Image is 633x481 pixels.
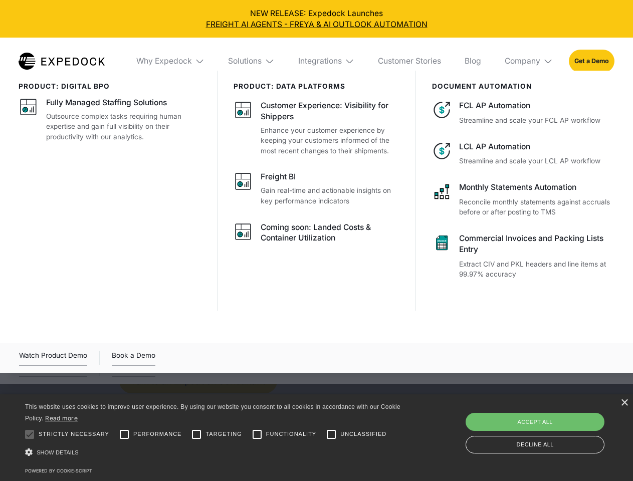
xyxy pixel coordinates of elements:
div: PRODUCT: data platforms [234,82,400,90]
div: Monthly Statements Automation [459,182,614,193]
a: FCL AP AutomationStreamline and scale your FCL AP workflow [432,100,614,125]
div: Integrations [290,38,362,85]
div: Show details [25,446,404,459]
p: Streamline and scale your LCL AP workflow [459,156,614,166]
a: Freight BIGain real-time and actionable insights on key performance indicators [234,171,400,206]
span: Functionality [266,430,316,438]
p: Streamline and scale your FCL AP workflow [459,115,614,126]
p: Enhance your customer experience by keeping your customers informed of the most recent changes to... [261,125,400,156]
div: Solutions [221,38,283,85]
div: Why Expedock [136,56,192,66]
span: Performance [133,430,182,438]
div: document automation [432,82,614,90]
div: product: digital bpo [19,82,201,90]
div: Customer Experience: Visibility for Shippers [261,100,400,122]
div: Watch Product Demo [19,350,87,366]
span: Targeting [205,430,242,438]
a: Monthly Statements AutomationReconcile monthly statements against accruals before or after postin... [432,182,614,217]
a: Customer Stories [370,38,449,85]
div: Company [505,56,540,66]
p: Reconcile monthly statements against accruals before or after posting to TMS [459,197,614,217]
div: Integrations [298,56,342,66]
p: Gain real-time and actionable insights on key performance indicators [261,185,400,206]
div: Coming soon: Landed Costs & Container Utilization [261,222,400,244]
a: Customer Experience: Visibility for ShippersEnhance your customer experience by keeping your cust... [234,100,400,156]
a: LCL AP AutomationStreamline and scale your LCL AP workflow [432,141,614,166]
a: Blog [457,38,489,85]
a: Powered by cookie-script [25,468,92,473]
a: Book a Demo [112,350,155,366]
span: Strictly necessary [39,430,109,438]
div: Solutions [228,56,262,66]
div: Freight BI [261,171,296,182]
a: Coming soon: Landed Costs & Container Utilization [234,222,400,247]
p: Extract CIV and PKL headers and line items at 99.97% accuracy [459,259,614,280]
a: open lightbox [19,350,87,366]
div: Why Expedock [128,38,213,85]
div: Commercial Invoices and Packing Lists Entry [459,233,614,255]
div: Fully Managed Staffing Solutions [46,97,167,108]
iframe: Chat Widget [466,373,633,481]
p: Outsource complex tasks requiring human expertise and gain full visibility on their productivity ... [46,111,201,142]
span: Show details [37,449,79,455]
a: Fully Managed Staffing SolutionsOutsource complex tasks requiring human expertise and gain full v... [19,97,201,142]
div: LCL AP Automation [459,141,614,152]
div: NEW RELEASE: Expedock Launches [8,8,625,30]
div: FCL AP Automation [459,100,614,111]
a: Read more [45,414,78,422]
span: Unclassified [340,430,386,438]
div: Company [497,38,561,85]
span: This website uses cookies to improve user experience. By using our website you consent to all coo... [25,403,400,422]
a: Get a Demo [569,50,614,72]
a: FREIGHT AI AGENTS - FREYA & AI OUTLOOK AUTOMATION [8,19,625,30]
a: Commercial Invoices and Packing Lists EntryExtract CIV and PKL headers and line items at 99.97% a... [432,233,614,280]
